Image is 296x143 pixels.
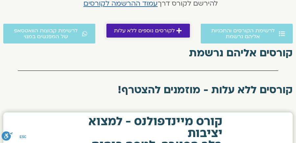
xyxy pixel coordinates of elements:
[3,24,95,43] a: לרשימת קבוצות הוואטסאפ של המפגשים במנוי
[209,28,277,40] span: לרשימת הקורסים והתכניות אליהם נרשמת
[106,24,190,38] a: לקורסים נוספים ללא עלות
[3,84,293,96] h2: קורסים ללא עלות - מוזמנים להצטרף!
[201,24,293,43] a: לרשימת הקורסים והתכניות אליהם נרשמת
[11,28,80,40] span: לרשימת קבוצות הוואטסאפ של המפגשים במנוי
[3,47,293,59] h2: קורסים אליהם נרשמת
[114,28,175,34] span: לקורסים נוספים ללא עלות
